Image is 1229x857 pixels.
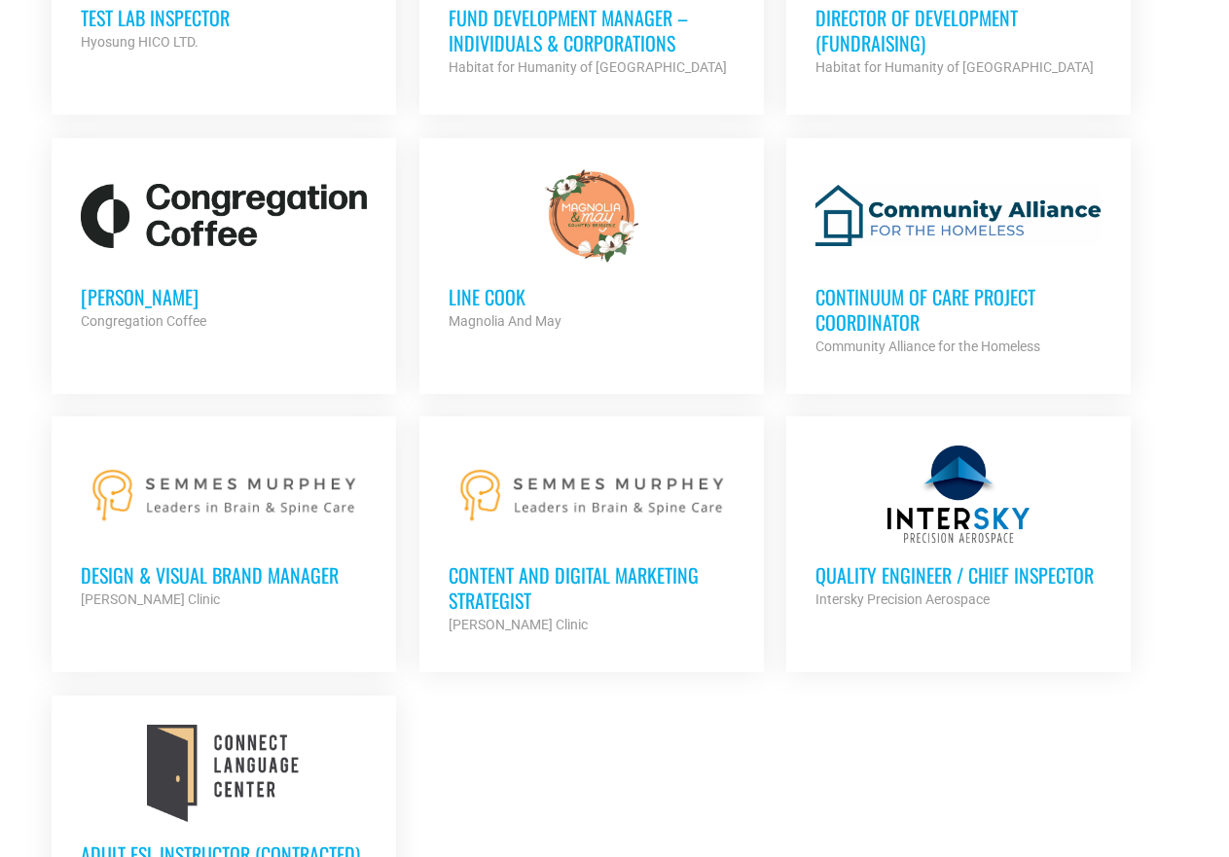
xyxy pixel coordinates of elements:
[81,284,367,309] h3: [PERSON_NAME]
[81,34,199,50] strong: Hyosung HICO LTD.
[81,562,367,588] h3: Design & Visual Brand Manager
[449,313,561,329] strong: Magnolia And May
[786,416,1131,640] a: Quality Engineer / Chief Inspector Intersky Precision Aerospace
[815,339,1040,354] strong: Community Alliance for the Homeless
[449,5,735,55] h3: Fund Development Manager – Individuals & Corporations
[419,138,764,362] a: Line cook Magnolia And May
[449,284,735,309] h3: Line cook
[81,591,220,607] strong: [PERSON_NAME] Clinic
[81,5,367,30] h3: Test Lab Inspector
[419,416,764,665] a: Content and Digital Marketing Strategist [PERSON_NAME] Clinic
[815,284,1102,335] h3: Continuum of Care Project Coordinator
[449,617,588,632] strong: [PERSON_NAME] Clinic
[449,562,735,613] h3: Content and Digital Marketing Strategist
[815,5,1102,55] h3: Director of Development (Fundraising)
[81,313,206,329] strong: Congregation Coffee
[52,416,396,640] a: Design & Visual Brand Manager [PERSON_NAME] Clinic
[815,562,1102,588] h3: Quality Engineer / Chief Inspector
[786,138,1131,387] a: Continuum of Care Project Coordinator Community Alliance for the Homeless
[815,59,1094,75] strong: Habitat for Humanity of [GEOGRAPHIC_DATA]
[815,591,990,607] strong: Intersky Precision Aerospace
[52,138,396,362] a: [PERSON_NAME] Congregation Coffee
[449,59,727,75] strong: Habitat for Humanity of [GEOGRAPHIC_DATA]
